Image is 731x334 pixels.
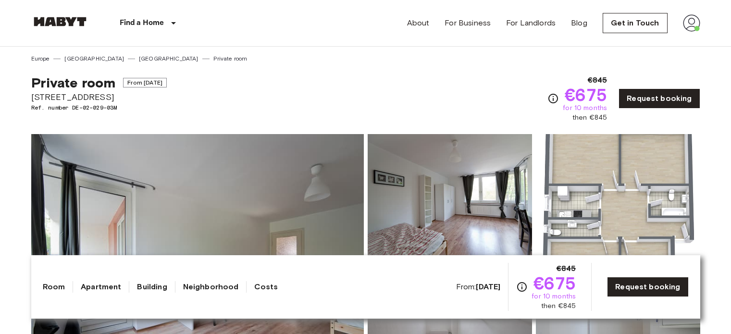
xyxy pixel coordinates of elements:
span: Private room [31,74,116,91]
a: Europe [31,54,50,63]
a: Costs [254,281,278,293]
a: Room [43,281,65,293]
a: About [407,17,430,29]
svg: Check cost overview for full price breakdown. Please note that discounts apply to new joiners onl... [516,281,528,293]
span: Ref. number DE-02-029-03M [31,103,167,112]
img: avatar [683,14,700,32]
a: Blog [571,17,587,29]
a: Request booking [619,88,700,109]
a: [GEOGRAPHIC_DATA] [64,54,124,63]
a: Building [137,281,167,293]
span: €845 [557,263,576,274]
img: Habyt [31,17,89,26]
a: For Business [445,17,491,29]
span: €675 [565,86,607,103]
span: [STREET_ADDRESS] [31,91,167,103]
a: Apartment [81,281,121,293]
b: [DATE] [476,282,500,291]
img: Picture of unit DE-02-029-03M [368,134,532,260]
span: then €845 [541,301,576,311]
p: Find a Home [120,17,164,29]
span: €845 [588,74,607,86]
span: for 10 months [532,292,576,301]
a: Neighborhood [183,281,239,293]
span: for 10 months [563,103,607,113]
span: From: [456,282,501,292]
span: €675 [533,274,576,292]
a: Private room [213,54,248,63]
span: then €845 [572,113,607,123]
a: [GEOGRAPHIC_DATA] [139,54,198,63]
span: From [DATE] [123,78,167,87]
a: For Landlords [506,17,556,29]
a: Request booking [607,277,688,297]
svg: Check cost overview for full price breakdown. Please note that discounts apply to new joiners onl... [547,93,559,104]
a: Get in Touch [603,13,668,33]
img: Picture of unit DE-02-029-03M [536,134,700,260]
